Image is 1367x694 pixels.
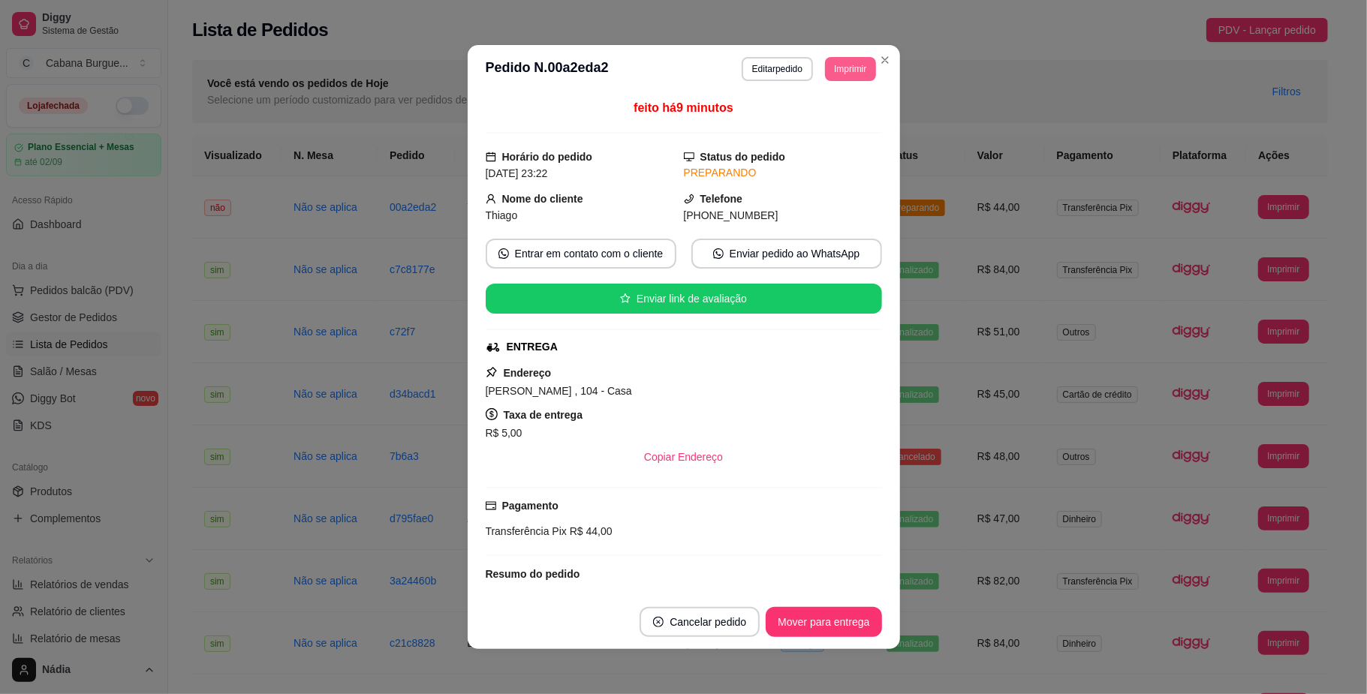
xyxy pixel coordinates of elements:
[486,209,518,221] span: Thiago
[486,408,498,420] span: dollar
[504,409,583,421] strong: Taxa de entrega
[653,617,664,627] span: close-circle
[486,385,632,397] span: [PERSON_NAME] , 104 - Casa
[486,525,567,537] span: Transferência Pix
[507,339,558,355] div: ENTREGA
[486,194,496,204] span: user
[502,151,593,163] strong: Horário do pedido
[700,151,786,163] strong: Status do pedido
[486,57,609,81] h3: Pedido N. 00a2eda2
[700,193,743,205] strong: Telefone
[486,500,496,511] span: credit-card
[486,427,522,439] span: R$ 5,00
[502,500,559,512] strong: Pagamento
[498,248,509,259] span: whats-app
[486,568,580,580] strong: Resumo do pedido
[486,366,498,378] span: pushpin
[684,194,694,204] span: phone
[486,167,548,179] span: [DATE] 23:22
[620,293,631,304] span: star
[486,284,882,314] button: starEnviar link de avaliação
[691,239,882,269] button: whats-appEnviar pedido ao WhatsApp
[502,193,583,205] strong: Nome do cliente
[873,48,897,72] button: Close
[632,442,735,472] button: Copiar Endereço
[684,209,778,221] span: [PHONE_NUMBER]
[766,607,881,637] button: Mover para entrega
[640,607,760,637] button: close-circleCancelar pedido
[504,367,552,379] strong: Endereço
[684,152,694,162] span: desktop
[742,57,813,81] button: Editarpedido
[486,152,496,162] span: calendar
[486,239,676,269] button: whats-appEntrar em contato com o cliente
[713,248,724,259] span: whats-app
[567,525,613,537] span: R$ 44,00
[825,57,875,81] button: Imprimir
[684,165,882,181] div: PREPARANDO
[634,101,733,114] span: feito há 9 minutos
